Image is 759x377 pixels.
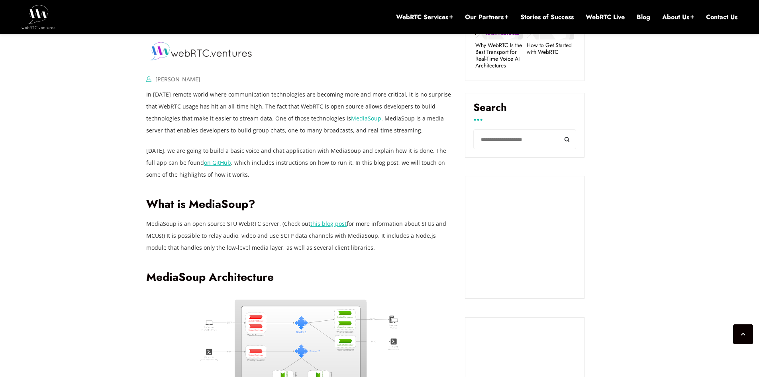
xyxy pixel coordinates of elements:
[146,218,453,254] p: MediaSoup is an open source SFU WebRTC server. (Check out for more information about SFUs and MCU...
[310,220,347,227] a: this blog post
[204,159,231,166] a: on GitHub
[465,13,508,22] a: Our Partners
[473,184,576,290] iframe: Embedded CTA
[662,13,694,22] a: About Us
[351,114,381,122] a: MediaSoup
[475,42,523,69] a: Why WebRTC Is the Best Transport for Real-Time Voice AI Architectures
[146,270,453,284] h2: MediaSoup Architecture
[146,89,453,136] p: In [DATE] remote world where communication technologies are becoming more and more critical, it i...
[146,197,453,211] h2: What is MediaSoup?
[586,13,625,22] a: WebRTC Live
[706,13,737,22] a: Contact Us
[396,13,453,22] a: WebRTC Services
[146,145,453,181] p: [DATE], we are going to build a basic voice and chat application with MediaSoup and explain how i...
[527,42,574,55] a: How to Get Started with WebRTC
[520,13,574,22] a: Stories of Success
[473,101,576,120] label: Search
[637,13,650,22] a: Blog
[155,75,200,83] a: [PERSON_NAME]
[22,5,55,29] img: WebRTC.ventures
[558,129,576,150] button: Search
